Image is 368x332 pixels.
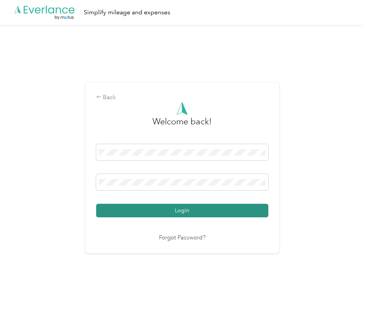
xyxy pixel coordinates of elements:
[325,289,368,332] iframe: Everlance-gr Chat Button Frame
[84,8,170,17] div: Simplify mileage and expenses
[159,234,206,243] a: Forgot Password?
[152,115,212,136] h3: greeting
[96,204,268,217] button: Login
[96,93,268,102] div: Back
